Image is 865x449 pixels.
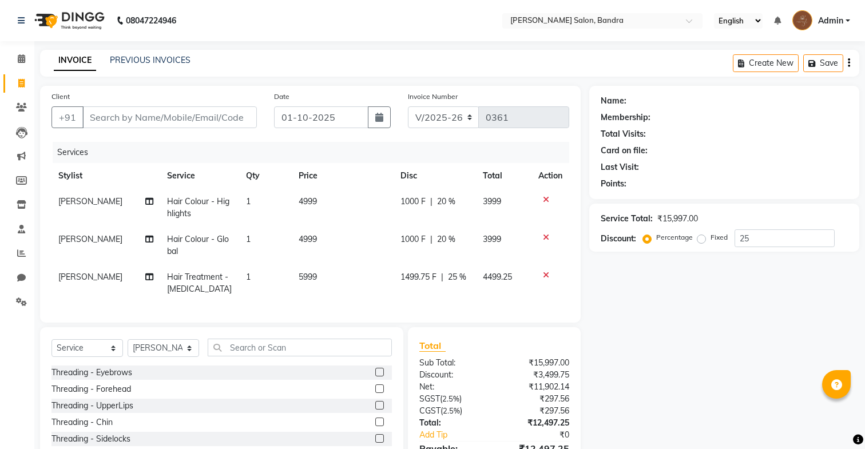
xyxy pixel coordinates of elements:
span: 1000 F [400,233,426,245]
input: Search by Name/Mobile/Email/Code [82,106,257,128]
div: Membership: [601,112,650,124]
span: | [430,233,432,245]
div: Threading - Eyebrows [51,367,132,379]
input: Search or Scan [208,339,392,356]
div: Service Total: [601,213,653,225]
span: Hair Colour - Global [167,234,229,256]
div: ₹12,497.25 [494,417,578,429]
div: Last Visit: [601,161,639,173]
span: [PERSON_NAME] [58,234,122,244]
span: 20 % [437,196,455,208]
span: Hair Treatment - [MEDICAL_DATA] [167,272,232,294]
div: Discount: [411,369,494,381]
th: Service [160,163,239,189]
span: 4499.25 [483,272,512,282]
span: | [430,196,432,208]
span: 4999 [299,196,317,206]
label: Percentage [656,232,693,243]
span: 20 % [437,233,455,245]
div: Net: [411,381,494,393]
span: 3999 [483,196,501,206]
span: Admin [818,15,843,27]
div: Card on file: [601,145,648,157]
span: 3999 [483,234,501,244]
div: Threading - UpperLips [51,400,133,412]
label: Client [51,92,70,102]
span: 2.5% [442,394,459,403]
div: ₹0 [508,429,578,441]
th: Total [476,163,531,189]
label: Fixed [711,232,728,243]
div: Threading - Chin [51,416,113,428]
span: | [441,271,443,283]
span: 4999 [299,234,317,244]
button: +91 [51,106,84,128]
button: Save [803,54,843,72]
span: Total [419,340,446,352]
span: 1 [246,196,251,206]
label: Invoice Number [408,92,458,102]
span: CGST [419,406,441,416]
div: Threading - Forehead [51,383,131,395]
th: Price [292,163,394,189]
div: Discount: [601,233,636,245]
img: Admin [792,10,812,30]
div: ₹11,902.14 [494,381,578,393]
th: Stylist [51,163,160,189]
a: PREVIOUS INVOICES [110,55,191,65]
img: logo [29,5,108,37]
label: Date [274,92,289,102]
th: Qty [239,163,292,189]
span: 5999 [299,272,317,282]
span: 1000 F [400,196,426,208]
div: Points: [601,178,626,190]
div: ( ) [411,405,494,417]
span: [PERSON_NAME] [58,196,122,206]
th: Action [531,163,569,189]
div: ₹297.56 [494,405,578,417]
div: Sub Total: [411,357,494,369]
div: ₹15,997.00 [494,357,578,369]
div: Services [53,142,578,163]
span: 2.5% [443,406,460,415]
a: INVOICE [54,50,96,71]
span: 25 % [448,271,466,283]
div: ( ) [411,393,494,405]
span: SGST [419,394,440,404]
span: 1 [246,272,251,282]
div: ₹297.56 [494,393,578,405]
span: [PERSON_NAME] [58,272,122,282]
span: 1 [246,234,251,244]
span: 1499.75 F [400,271,437,283]
div: ₹3,499.75 [494,369,578,381]
div: Threading - Sidelocks [51,433,130,445]
b: 08047224946 [126,5,176,37]
div: Name: [601,95,626,107]
a: Add Tip [411,429,508,441]
span: Hair Colour - Highlights [167,196,229,218]
button: Create New [733,54,799,72]
div: Total Visits: [601,128,646,140]
div: Total: [411,417,494,429]
div: ₹15,997.00 [657,213,698,225]
th: Disc [394,163,476,189]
